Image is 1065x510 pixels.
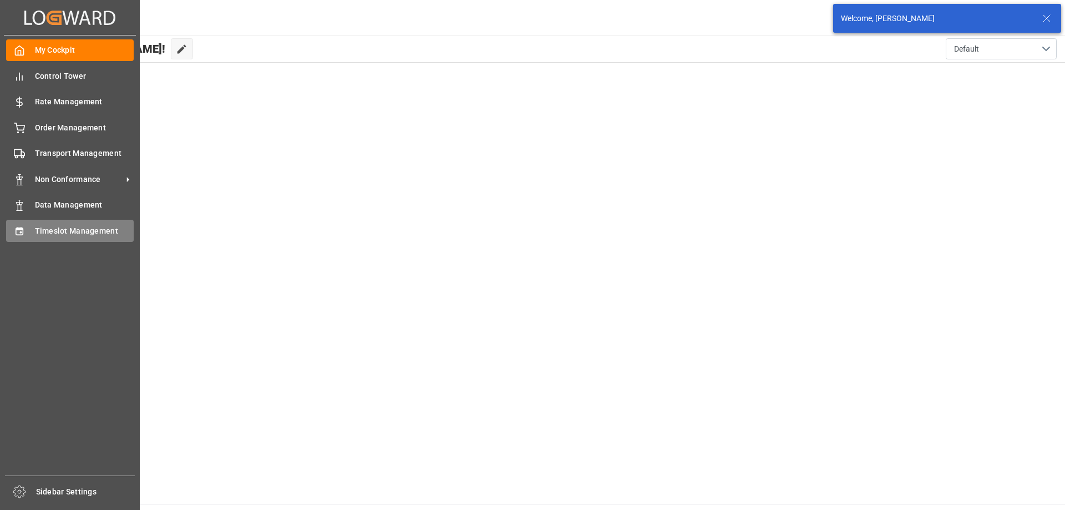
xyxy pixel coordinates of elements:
[35,70,134,82] span: Control Tower
[6,220,134,241] a: Timeslot Management
[6,143,134,164] a: Transport Management
[841,13,1032,24] div: Welcome, [PERSON_NAME]
[6,117,134,138] a: Order Management
[35,225,134,237] span: Timeslot Management
[46,38,165,59] span: Hello [PERSON_NAME]!
[6,39,134,61] a: My Cockpit
[6,194,134,216] a: Data Management
[6,65,134,87] a: Control Tower
[35,122,134,134] span: Order Management
[35,96,134,108] span: Rate Management
[36,486,135,498] span: Sidebar Settings
[35,199,134,211] span: Data Management
[35,44,134,56] span: My Cockpit
[35,174,123,185] span: Non Conformance
[6,91,134,113] a: Rate Management
[954,43,979,55] span: Default
[35,148,134,159] span: Transport Management
[946,38,1057,59] button: open menu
